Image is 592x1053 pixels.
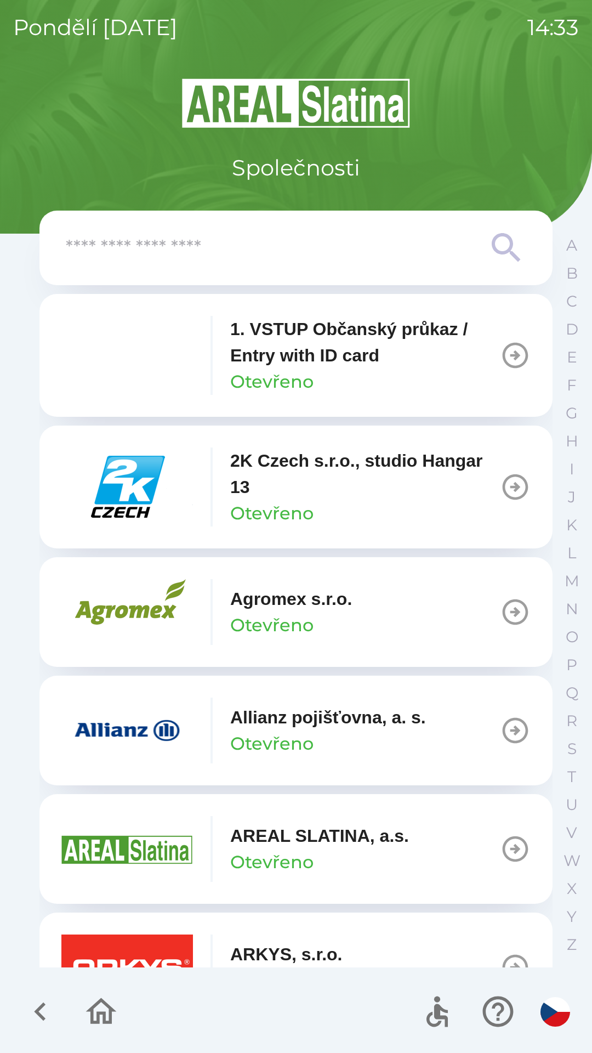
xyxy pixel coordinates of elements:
[558,567,585,595] button: M
[558,371,585,399] button: F
[566,711,577,731] p: R
[567,348,577,367] p: E
[567,376,577,395] p: F
[230,369,314,395] p: Otevřeno
[558,259,585,287] button: B
[558,315,585,343] button: D
[563,851,580,870] p: W
[230,941,343,967] p: ARKYS, s.r.o.
[558,399,585,427] button: G
[61,698,193,763] img: f3415073-8ef0-49a2-9816-fbbc8a42d535.png
[558,483,585,511] button: J
[61,322,193,388] img: 79c93659-7a2c-460d-85f3-2630f0b529cc.png
[230,316,500,369] p: 1. VSTUP Občanský průkaz / Entry with ID card
[566,795,578,814] p: U
[566,627,578,647] p: O
[558,707,585,735] button: R
[230,612,314,638] p: Otevřeno
[39,913,553,1022] button: ARKYS, s.r.o.Otevřeno
[232,151,360,184] p: Společnosti
[566,823,577,842] p: V
[558,427,585,455] button: H
[570,460,574,479] p: I
[567,935,577,954] p: Z
[230,586,352,612] p: Agromex s.r.o.
[566,292,577,311] p: C
[558,539,585,567] button: L
[558,679,585,707] button: Q
[558,231,585,259] button: A
[13,11,178,44] p: pondělí [DATE]
[566,236,577,255] p: A
[558,819,585,847] button: V
[565,571,579,591] p: M
[567,879,577,898] p: X
[39,294,553,417] button: 1. VSTUP Občanský průkaz / Entry with ID cardOtevřeno
[230,500,314,526] p: Otevřeno
[527,11,579,44] p: 14:33
[558,287,585,315] button: C
[558,931,585,959] button: Z
[558,791,585,819] button: U
[558,763,585,791] button: T
[566,320,578,339] p: D
[39,676,553,785] button: Allianz pojišťovna, a. s.Otevřeno
[566,264,578,283] p: B
[61,454,193,520] img: 46855577-05aa-44e5-9e88-426d6f140dc0.png
[61,935,193,1000] img: 5feb7022-72b1-49ea-9745-3ad821b03008.png
[61,816,193,882] img: aad3f322-fb90-43a2-be23-5ead3ef36ce5.png
[567,907,577,926] p: Y
[558,455,585,483] button: I
[39,77,553,129] img: Logo
[558,875,585,903] button: X
[566,516,577,535] p: K
[230,704,426,731] p: Allianz pojišťovna, a. s.
[567,544,576,563] p: L
[558,847,585,875] button: W
[566,683,578,703] p: Q
[230,731,314,757] p: Otevřeno
[61,579,193,645] img: 33c739ec-f83b-42c3-a534-7980a31bd9ae.png
[558,651,585,679] button: P
[558,735,585,763] button: S
[39,794,553,904] button: AREAL SLATINA, a.s.Otevřeno
[558,511,585,539] button: K
[39,557,553,667] button: Agromex s.r.o.Otevřeno
[230,849,314,875] p: Otevřeno
[567,767,576,786] p: T
[558,343,585,371] button: E
[566,655,577,675] p: P
[558,595,585,623] button: N
[567,739,577,758] p: S
[558,623,585,651] button: O
[566,599,578,619] p: N
[39,426,553,548] button: 2K Czech s.r.o., studio Hangar 13Otevřeno
[566,432,578,451] p: H
[230,823,409,849] p: AREAL SLATINA, a.s.
[558,903,585,931] button: Y
[566,404,578,423] p: G
[568,488,576,507] p: J
[540,997,570,1027] img: cs flag
[230,448,500,500] p: 2K Czech s.r.o., studio Hangar 13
